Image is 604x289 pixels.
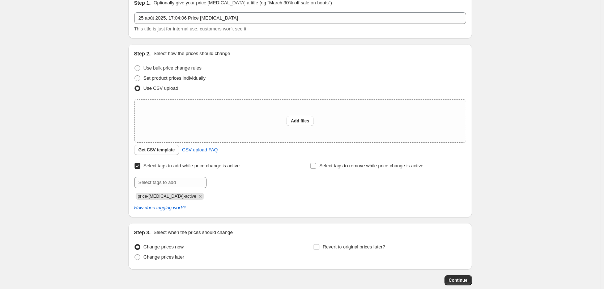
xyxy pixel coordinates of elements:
[134,26,246,32] span: This title is just for internal use, customers won't see it
[144,244,184,250] span: Change prices now
[144,85,178,91] span: Use CSV upload
[319,163,424,168] span: Select tags to remove while price change is active
[182,146,218,154] span: CSV upload FAQ
[144,65,201,71] span: Use bulk price change rules
[178,144,222,156] a: CSV upload FAQ
[134,205,186,210] a: How does tagging work?
[197,193,204,200] button: Remove price-change-job-active
[144,75,206,81] span: Set product prices individually
[134,12,466,24] input: 30% off holiday sale
[139,147,175,153] span: Get CSV template
[449,277,468,283] span: Continue
[153,229,233,236] p: Select when the prices should change
[286,116,314,126] button: Add files
[153,50,230,57] p: Select how the prices should change
[291,118,309,124] span: Add files
[134,177,207,188] input: Select tags to add
[144,163,240,168] span: Select tags to add while price change is active
[445,275,472,285] button: Continue
[144,254,184,260] span: Change prices later
[134,145,179,155] button: Get CSV template
[138,194,196,199] span: price-change-job-active
[323,244,385,250] span: Revert to original prices later?
[134,50,151,57] h2: Step 2.
[134,229,151,236] h2: Step 3.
